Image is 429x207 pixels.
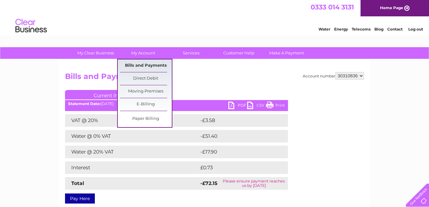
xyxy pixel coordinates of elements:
div: [DATE] [65,102,288,106]
b: Statement Date: [68,101,100,106]
a: My Account [117,47,169,59]
a: Log out [408,27,423,31]
a: Print [266,102,285,111]
td: £0.73 [199,161,273,174]
td: Water @ 0% VAT [65,130,199,143]
td: Interest [65,161,199,174]
img: logo.png [15,16,47,36]
a: CSV [247,102,266,111]
strong: Total [71,180,84,186]
a: Water [318,27,330,31]
td: VAT @ 20% [65,114,199,127]
a: Bills and Payments [120,59,172,72]
td: -£51.40 [199,130,276,143]
td: -£3.58 [199,114,275,127]
a: PDF [228,102,247,111]
a: Direct Debit [120,72,172,85]
h2: Bills and Payments [65,72,364,84]
a: Customer Help [213,47,265,59]
a: Telecoms [352,27,371,31]
td: Water @ 20% VAT [65,146,199,158]
a: My Clear Business [70,47,122,59]
a: Blog [374,27,383,31]
div: Clear Business is a trading name of Verastar Limited (registered in [GEOGRAPHIC_DATA] No. 3667643... [67,3,363,31]
div: Account number [303,72,364,80]
a: Contact [387,27,403,31]
a: E-Billing [120,98,172,111]
a: Paper Billing [120,113,172,125]
td: Please ensure payment reaches us by [DATE] [220,177,288,190]
td: -£17.90 [199,146,276,158]
a: Services [165,47,217,59]
a: Moving Premises [120,85,172,98]
a: Pay Here [65,193,95,204]
a: Energy [334,27,348,31]
a: Current Invoice [65,90,159,99]
a: Make A Payment [261,47,312,59]
a: 0333 014 3131 [311,3,354,11]
strong: -£72.15 [200,180,217,186]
